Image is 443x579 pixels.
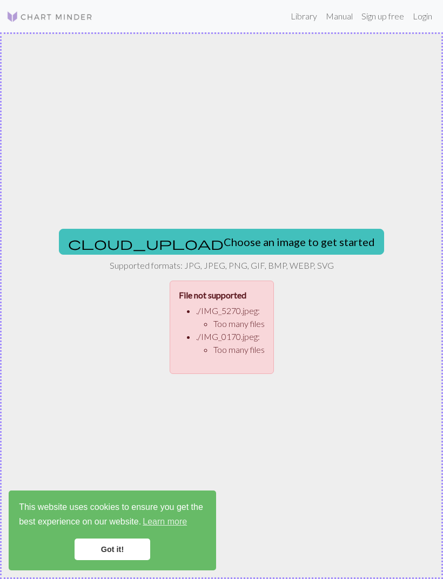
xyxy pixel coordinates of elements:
[75,539,150,560] a: dismiss cookie message
[110,259,334,272] p: Supported formats: JPG, JPEG, PNG, GIF, BMP, WEBP, SVG
[408,5,437,27] a: Login
[213,317,265,330] li: Too many files
[9,491,216,570] div: cookieconsent
[321,5,357,27] a: Manual
[357,5,408,27] a: Sign up free
[213,343,265,356] li: Too many files
[196,330,265,356] li: ./IMG_0170.jpeg :
[59,229,384,255] button: Choose an image to get started
[68,236,224,251] span: cloud_upload
[286,5,321,27] a: Library
[179,290,265,300] h4: File not supported
[196,304,265,330] li: ./IMG_5270.jpeg :
[6,10,93,23] img: Logo
[141,514,189,530] a: learn more about cookies
[19,501,206,530] span: This website uses cookies to ensure you get the best experience on our website.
